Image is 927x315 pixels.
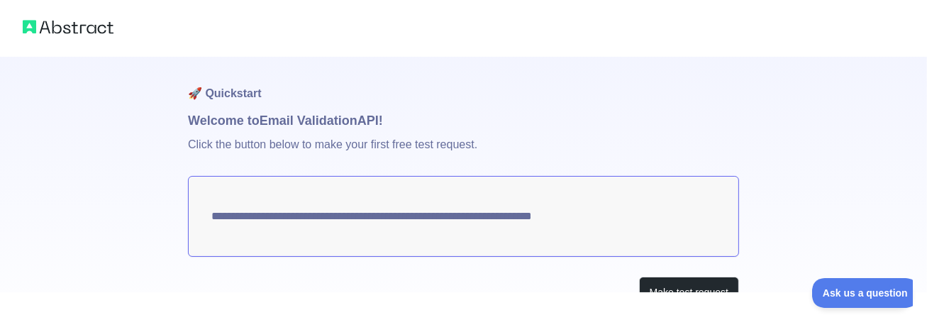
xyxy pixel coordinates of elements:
[639,277,739,309] button: Make test request
[188,131,739,176] p: Click the button below to make your first free test request.
[188,57,739,111] h1: 🚀 Quickstart
[812,278,913,308] iframe: Toggle Customer Support
[188,111,739,131] h1: Welcome to Email Validation API!
[23,17,113,37] img: Abstract logo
